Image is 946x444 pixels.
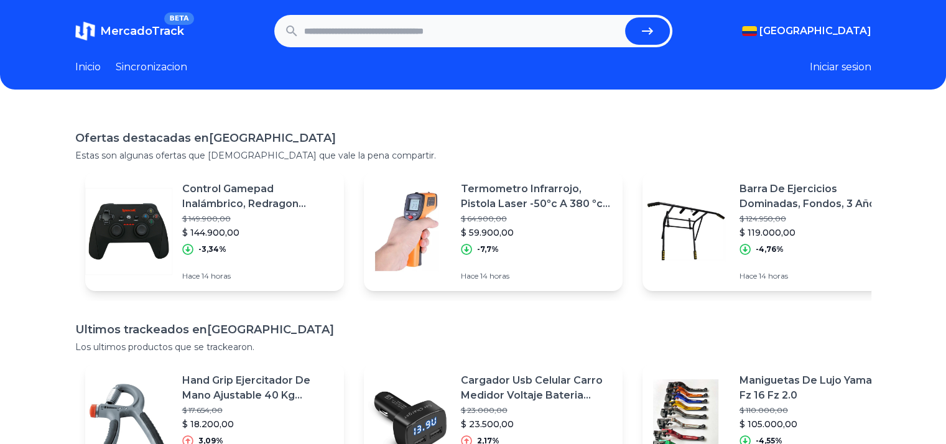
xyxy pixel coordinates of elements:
[182,182,334,211] p: Control Gamepad Inalámbrico, Redragon Harrow G808, Pc / Ps3
[364,172,623,291] a: Featured imageTermometro Infrarrojo, Pistola Laser -50ºc A 380 ºc Digital$ 64.900,00$ 59.900,00-7...
[75,149,871,162] p: Estas son algunas ofertas que [DEMOGRAPHIC_DATA] que vale la pena compartir.
[742,26,757,36] img: Colombia
[461,405,613,415] p: $ 23.000,00
[740,418,891,430] p: $ 105.000,00
[642,172,901,291] a: Featured imageBarra De Ejercicios Dominadas, Fondos, 3 Años De Garantía$ 124.950,00$ 119.000,00-4...
[85,172,344,291] a: Featured imageControl Gamepad Inalámbrico, Redragon Harrow G808, Pc / Ps3$ 149.900,00$ 144.900,00...
[756,244,784,254] p: -4,76%
[740,182,891,211] p: Barra De Ejercicios Dominadas, Fondos, 3 Años De Garantía
[477,244,499,254] p: -7,7%
[740,271,891,281] p: Hace 14 horas
[461,214,613,224] p: $ 64.900,00
[75,60,101,75] a: Inicio
[75,129,871,147] h1: Ofertas destacadas en [GEOGRAPHIC_DATA]
[182,418,334,430] p: $ 18.200,00
[75,341,871,353] p: Los ultimos productos que se trackearon.
[810,60,871,75] button: Iniciar sesion
[182,214,334,224] p: $ 149.900,00
[461,182,613,211] p: Termometro Infrarrojo, Pistola Laser -50ºc A 380 ºc Digital
[461,271,613,281] p: Hace 14 horas
[642,188,730,275] img: Featured image
[182,226,334,239] p: $ 144.900,00
[182,373,334,403] p: Hand Grip Ejercitador De Mano Ajustable 40 Kg Sportfitness
[742,24,871,39] button: [GEOGRAPHIC_DATA]
[198,244,226,254] p: -3,34%
[75,21,95,41] img: MercadoTrack
[182,271,334,281] p: Hace 14 horas
[740,214,891,224] p: $ 124.950,00
[740,373,891,403] p: Maniguetas De Lujo Yamaha Fz 16 Fz 2.0
[182,405,334,415] p: $ 17.654,00
[164,12,193,25] span: BETA
[461,373,613,403] p: Cargador Usb Celular Carro Medidor Voltaje Bateria Vehicular
[740,405,891,415] p: $ 110.000,00
[461,418,613,430] p: $ 23.500,00
[759,24,871,39] span: [GEOGRAPHIC_DATA]
[116,60,187,75] a: Sincronizacion
[100,24,184,38] span: MercadoTrack
[740,226,891,239] p: $ 119.000,00
[461,226,613,239] p: $ 59.900,00
[75,321,871,338] h1: Ultimos trackeados en [GEOGRAPHIC_DATA]
[85,188,172,275] img: Featured image
[364,188,451,275] img: Featured image
[75,21,184,41] a: MercadoTrackBETA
